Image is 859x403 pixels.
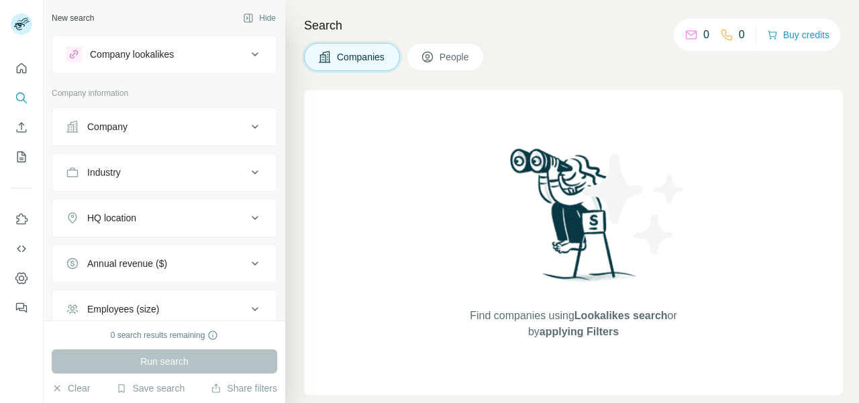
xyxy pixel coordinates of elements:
[11,145,32,169] button: My lists
[11,86,32,110] button: Search
[739,27,745,43] p: 0
[52,247,276,280] button: Annual revenue ($)
[337,50,386,64] span: Companies
[87,211,136,225] div: HQ location
[11,266,32,290] button: Dashboard
[440,50,470,64] span: People
[574,310,668,321] span: Lookalikes search
[52,382,90,395] button: Clear
[11,115,32,139] button: Enrich CSV
[11,207,32,231] button: Use Surfe on LinkedIn
[52,111,276,143] button: Company
[52,38,276,70] button: Company lookalikes
[540,326,619,337] span: applying Filters
[11,296,32,320] button: Feedback
[52,156,276,188] button: Industry
[116,382,185,395] button: Save search
[52,87,277,99] p: Company information
[234,8,285,28] button: Hide
[211,382,277,395] button: Share filters
[52,293,276,325] button: Employees (size)
[574,143,695,264] img: Surfe Illustration - Stars
[87,166,121,179] div: Industry
[11,237,32,261] button: Use Surfe API
[703,27,709,43] p: 0
[52,202,276,234] button: HQ location
[466,308,680,340] span: Find companies using or by
[504,145,644,294] img: Surfe Illustration - Woman searching with binoculars
[87,257,167,270] div: Annual revenue ($)
[111,329,219,341] div: 0 search results remaining
[52,12,94,24] div: New search
[11,56,32,80] button: Quick start
[87,302,159,316] div: Employees (size)
[767,25,829,44] button: Buy credits
[304,16,843,35] h4: Search
[90,48,174,61] div: Company lookalikes
[87,120,128,133] div: Company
